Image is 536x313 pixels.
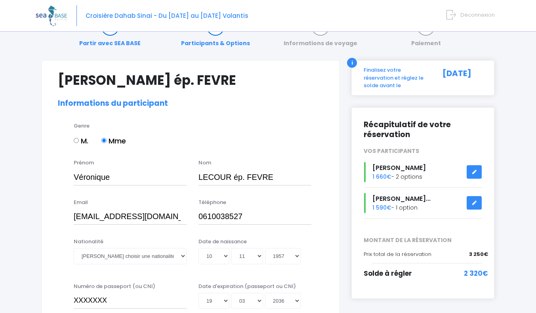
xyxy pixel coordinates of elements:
[464,269,488,279] span: 2 320€
[198,198,226,206] label: Téléphone
[74,198,88,206] label: Email
[198,238,247,246] label: Date de naissance
[74,136,88,146] label: M.
[358,66,434,90] div: Finalisez votre réservation et réglez le solde avant le
[177,23,254,48] a: Participants & Options
[372,204,391,212] span: 1 590€
[74,238,103,246] label: Nationalité
[58,73,323,88] h1: [PERSON_NAME] ép. FEVRE
[198,159,211,167] label: Nom
[86,11,248,20] span: Croisière Dahab Sinai - Du [DATE] au [DATE] Volantis
[280,23,361,48] a: Informations de voyage
[74,159,94,167] label: Prénom
[347,58,357,68] div: i
[364,120,482,139] h2: Récapitulatif de votre réservation
[75,23,145,48] a: Partir avec SEA BASE
[372,173,391,181] span: 1 660€
[434,66,488,90] div: [DATE]
[198,282,296,290] label: Date d'expiration (passeport ou CNI)
[407,23,445,48] a: Paiement
[358,147,488,155] div: VOS PARTICIPANTS
[58,99,323,108] h2: Informations du participant
[358,236,488,244] span: MONTANT DE LA RÉSERVATION
[101,136,126,146] label: Mme
[460,11,495,19] span: Déconnexion
[74,122,90,130] label: Genre
[358,162,488,182] div: - 2 options
[372,194,431,203] span: [PERSON_NAME]...
[469,250,488,258] span: 3 250€
[364,269,412,278] span: Solde à régler
[74,138,79,143] input: M.
[101,138,107,143] input: Mme
[372,163,426,172] span: [PERSON_NAME]
[364,250,431,258] span: Prix total de la réservation
[74,282,155,290] label: Numéro de passeport (ou CNI)
[358,193,488,213] div: - 1 option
